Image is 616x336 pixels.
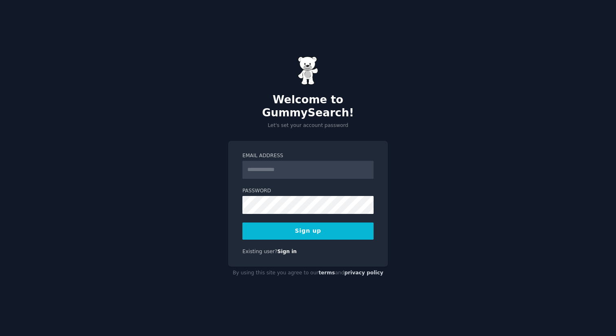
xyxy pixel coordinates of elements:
a: Sign in [277,249,297,254]
a: privacy policy [344,270,383,276]
label: Password [242,187,374,195]
a: terms [319,270,335,276]
label: Email Address [242,152,374,160]
button: Sign up [242,223,374,240]
h2: Welcome to GummySearch! [228,93,388,119]
p: Let's set your account password [228,122,388,129]
img: Gummy Bear [298,56,318,85]
div: By using this site you agree to our and [228,267,388,280]
span: Existing user? [242,249,277,254]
